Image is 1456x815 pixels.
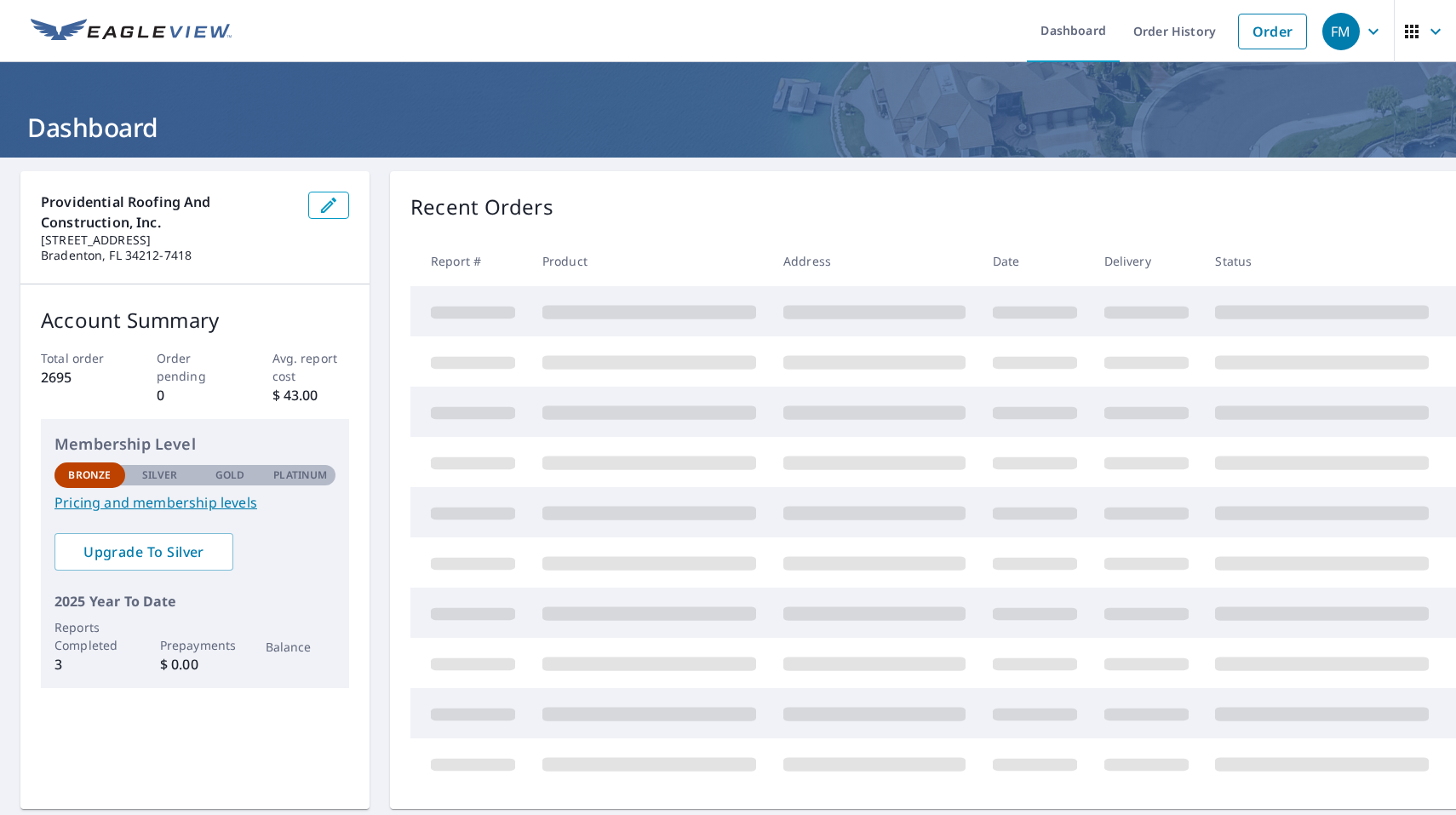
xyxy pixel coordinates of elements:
[266,638,336,656] p: Balance
[20,110,1436,145] h1: Dashboard
[41,349,118,367] p: Total order
[1238,14,1307,49] a: Order
[54,492,335,513] a: Pricing and membership levels
[68,542,220,561] span: Upgrade To Silver
[1091,236,1202,286] th: Delivery
[54,654,125,674] p: 3
[160,654,231,674] p: $ 0.00
[410,236,529,286] th: Report #
[160,636,231,654] p: Prepayments
[273,468,327,483] p: Platinum
[142,468,178,483] p: Silver
[54,533,233,571] a: Upgrade To Silver
[770,236,979,286] th: Address
[41,232,295,248] p: [STREET_ADDRESS]
[272,349,350,385] p: Avg. report cost
[215,468,244,483] p: Gold
[41,305,349,336] p: Account Summary
[1201,236,1442,286] th: Status
[41,192,295,232] p: Providential Roofing And Construction, Inc.
[41,248,295,263] p: Bradenton, FL 34212-7418
[54,591,335,611] p: 2025 Year To Date
[31,19,232,44] img: EV Logo
[54,618,125,654] p: Reports Completed
[157,385,234,405] p: 0
[529,236,770,286] th: Product
[157,349,234,385] p: Order pending
[54,433,335,456] p: Membership Level
[1322,13,1360,50] div: FM
[410,192,553,222] p: Recent Orders
[979,236,1091,286] th: Date
[272,385,350,405] p: $ 43.00
[41,367,118,387] p: 2695
[68,468,111,483] p: Bronze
